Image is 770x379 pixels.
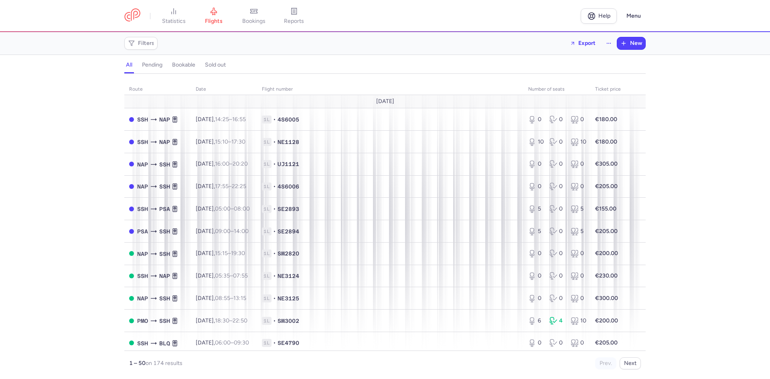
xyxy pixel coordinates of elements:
[262,317,272,325] span: 1L
[233,317,247,324] time: 22:50
[196,228,249,235] span: [DATE],
[137,227,148,236] span: PSA
[159,115,170,124] span: NAP
[126,61,132,69] h4: all
[278,249,299,257] span: SM2820
[278,116,299,124] span: 4S6005
[595,295,618,302] strong: €300.00
[262,249,272,257] span: 1L
[215,339,249,346] span: –
[595,160,618,167] strong: €305.00
[196,250,245,257] span: [DATE],
[234,7,274,25] a: bookings
[595,228,618,235] strong: €205.00
[630,40,642,47] span: New
[595,339,618,346] strong: €205.00
[528,182,543,191] div: 0
[262,138,272,146] span: 1L
[172,61,195,69] h4: bookable
[571,205,586,213] div: 5
[528,160,543,168] div: 0
[215,250,228,257] time: 15:15
[215,317,229,324] time: 18:30
[528,227,543,235] div: 5
[257,83,523,95] th: Flight number
[262,116,272,124] span: 1L
[571,317,586,325] div: 10
[137,205,148,213] span: SSH
[242,18,265,25] span: bookings
[571,160,586,168] div: 0
[571,339,586,347] div: 0
[273,249,276,257] span: •
[578,40,596,46] span: Export
[278,227,299,235] span: SE2894
[196,317,247,324] span: [DATE],
[528,138,543,146] div: 10
[376,98,394,105] span: [DATE]
[215,228,249,235] span: –
[159,249,170,258] span: SSH
[159,205,170,213] span: PSA
[124,8,140,23] a: CitizenPlane red outlined logo
[278,339,299,347] span: SE4790
[154,7,194,25] a: statistics
[273,317,276,325] span: •
[262,227,272,235] span: 1L
[159,272,170,280] span: NAP
[284,18,304,25] span: reports
[234,228,249,235] time: 14:00
[233,160,248,167] time: 20:20
[549,182,564,191] div: 0
[622,8,646,24] button: Menu
[215,183,246,190] span: –
[571,272,586,280] div: 0
[159,138,170,146] span: NAP
[129,360,146,367] strong: 1 – 50
[590,83,626,95] th: Ticket price
[194,7,234,25] a: flights
[528,294,543,302] div: 0
[159,316,170,325] span: SSH
[215,116,246,123] span: –
[549,205,564,213] div: 0
[549,294,564,302] div: 0
[595,205,616,212] strong: €155.00
[528,317,543,325] div: 6
[278,138,299,146] span: NE1128
[159,227,170,236] span: SSH
[137,339,148,348] span: SSH
[278,272,299,280] span: NE3124
[565,37,601,50] button: Export
[262,339,272,347] span: 1L
[278,294,299,302] span: NE3125
[205,61,226,69] h4: sold out
[262,160,272,168] span: 1L
[215,295,230,302] time: 08:55
[215,138,228,145] time: 15:10
[137,138,148,146] span: SSH
[215,205,231,212] time: 05:00
[215,160,248,167] span: –
[231,138,245,145] time: 17:30
[159,182,170,191] span: SSH
[278,317,299,325] span: SM3002
[162,18,186,25] span: statistics
[191,83,257,95] th: date
[159,294,170,303] span: SSH
[273,339,276,347] span: •
[137,294,148,303] span: NAP
[215,295,246,302] span: –
[595,116,617,123] strong: €180.00
[138,40,154,47] span: Filters
[124,83,191,95] th: route
[142,61,162,69] h4: pending
[549,116,564,124] div: 0
[159,339,170,348] span: BLQ
[196,205,250,212] span: [DATE],
[196,295,246,302] span: [DATE],
[215,183,229,190] time: 17:55
[571,116,586,124] div: 0
[231,250,245,257] time: 19:30
[273,205,276,213] span: •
